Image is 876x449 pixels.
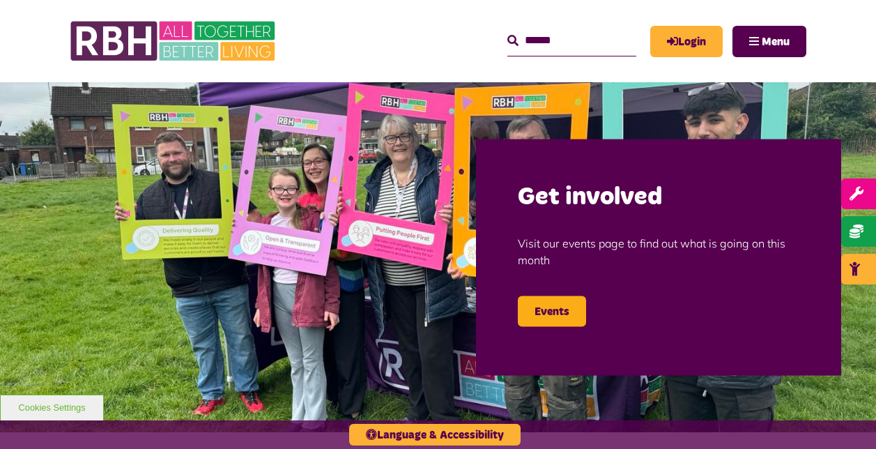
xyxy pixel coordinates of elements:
[762,36,790,47] span: Menu
[518,213,799,289] p: Visit our events page to find out what is going on this month
[732,26,806,57] button: Navigation
[349,424,521,446] button: Language & Accessibility
[650,26,723,57] a: MyRBH
[813,386,876,449] iframe: Netcall Web Assistant for live chat
[518,181,799,214] h2: Get involved
[70,14,279,68] img: RBH
[518,296,586,326] a: Events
